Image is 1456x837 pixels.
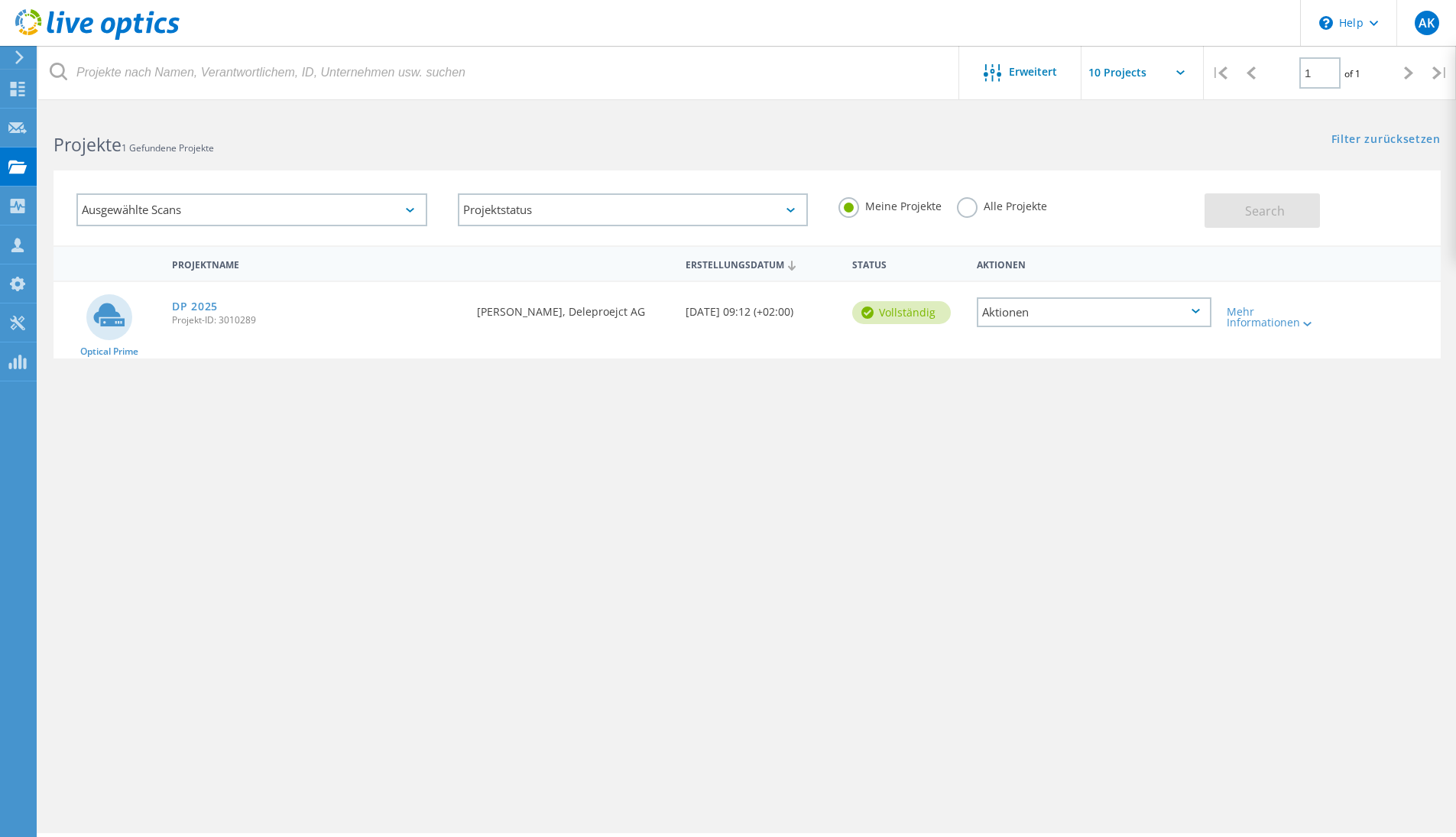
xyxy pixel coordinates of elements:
[1227,307,1322,328] div: Mehr Informationen
[678,249,845,278] div: Erstellungsdatum
[678,282,845,333] div: [DATE] 09:12 (+02:00)
[969,249,1219,277] div: Aktionen
[1344,67,1360,80] span: of 1
[845,249,969,277] div: Status
[1204,46,1235,100] div: |
[1205,193,1320,228] button: Search
[1245,203,1285,219] span: Search
[977,297,1211,327] div: Aktionen
[80,347,138,356] span: Optical Prime
[172,301,218,312] a: DP 2025
[164,249,469,277] div: Projektname
[1425,46,1456,100] div: |
[957,197,1047,212] label: Alle Projekte
[38,46,960,99] input: Projekte nach Namen, Verantwortlichem, ID, Unternehmen usw. suchen
[1331,134,1441,147] a: Filter zurücksetzen
[1319,16,1333,30] svg: \n
[1009,67,1057,77] span: Erweitert
[458,193,809,226] div: Projektstatus
[838,197,942,212] label: Meine Projekte
[122,141,214,154] span: 1 Gefundene Projekte
[1419,17,1435,29] span: AK
[54,132,122,157] b: Projekte
[76,193,427,226] div: Ausgewählte Scans
[15,32,180,43] a: Live Optics Dashboard
[852,301,951,324] div: vollständig
[172,316,462,325] span: Projekt-ID: 3010289
[469,282,677,333] div: [PERSON_NAME], Deleproejct AG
